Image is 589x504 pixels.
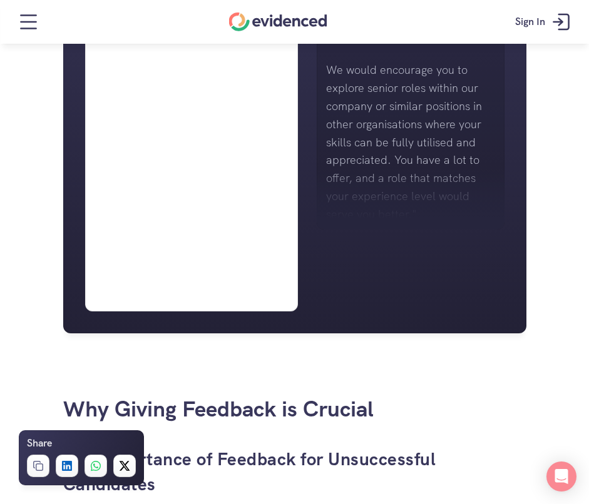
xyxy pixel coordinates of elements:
h3: The Importance of Feedback for Unsuccessful Candidates [63,447,526,496]
p: We would encourage you to explore senior roles within our company or similar positions in other o... [326,61,495,223]
h2: Why Giving Feedback is Crucial [63,396,526,422]
a: Sign In [506,3,583,41]
p: Sign In [515,14,545,30]
h6: Share [27,435,52,451]
a: Home [229,13,327,31]
div: Open Intercom Messenger [546,461,576,491]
